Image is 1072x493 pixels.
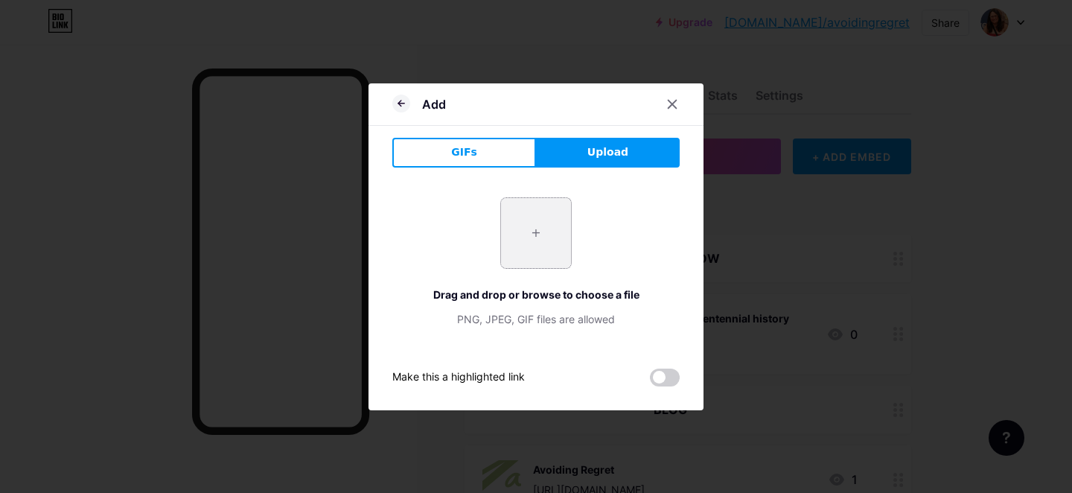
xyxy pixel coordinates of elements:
[451,144,477,160] span: GIFs
[536,138,680,168] button: Upload
[392,138,536,168] button: GIFs
[587,144,628,160] span: Upload
[392,287,680,302] div: Drag and drop or browse to choose a file
[392,311,680,327] div: PNG, JPEG, GIF files are allowed
[392,369,525,387] div: Make this a highlighted link
[422,95,446,113] div: Add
